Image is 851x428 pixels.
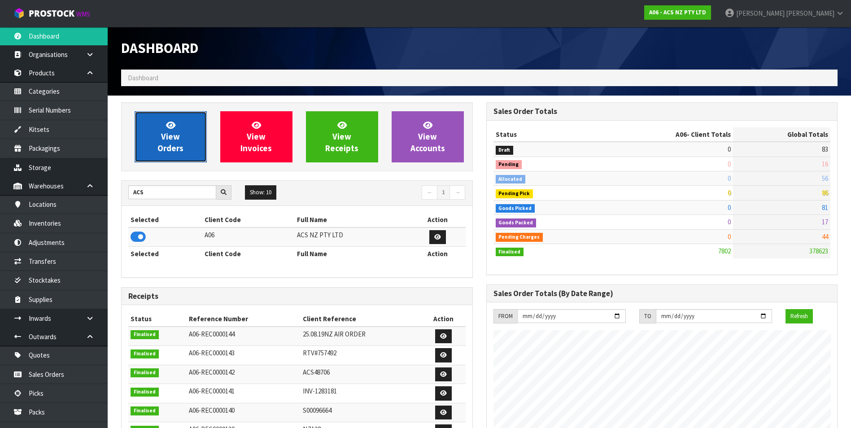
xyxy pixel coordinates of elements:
[450,185,465,200] a: →
[822,232,828,241] span: 44
[295,227,410,247] td: ACS NZ PTY LTD
[493,289,831,298] h3: Sales Order Totals (By Date Range)
[304,185,466,201] nav: Page navigation
[676,130,687,139] span: A06
[303,406,332,415] span: S00096664
[493,107,831,116] h3: Sales Order Totals
[303,330,366,338] span: 25.08.19NZ AIR ORDER
[128,247,202,261] th: Selected
[809,247,828,255] span: 378623
[135,111,207,162] a: ViewOrders
[496,160,522,169] span: Pending
[295,213,410,227] th: Full Name
[128,312,187,326] th: Status
[220,111,292,162] a: ViewInvoices
[131,349,159,358] span: Finalised
[496,204,535,213] span: Goods Picked
[189,387,235,395] span: A06-REC0000141
[131,388,159,397] span: Finalised
[303,387,337,395] span: INV-1283181
[187,312,301,326] th: Reference Number
[189,330,235,338] span: A06-REC0000144
[410,120,445,153] span: View Accounts
[325,120,358,153] span: View Receipts
[733,127,830,142] th: Global Totals
[822,188,828,197] span: 86
[822,203,828,212] span: 81
[728,188,731,197] span: 0
[202,247,295,261] th: Client Code
[728,203,731,212] span: 0
[496,248,524,257] span: Finalised
[131,406,159,415] span: Finalised
[392,111,464,162] a: ViewAccounts
[128,213,202,227] th: Selected
[121,39,198,57] span: Dashboard
[728,232,731,241] span: 0
[245,185,276,200] button: Show: 10
[131,330,159,339] span: Finalised
[718,247,731,255] span: 7802
[422,185,437,200] a: ←
[76,10,90,18] small: WMS
[189,368,235,376] span: A06-REC0000142
[493,309,517,323] div: FROM
[496,146,514,155] span: Draft
[496,218,537,227] span: Goods Packed
[822,160,828,168] span: 16
[301,312,421,326] th: Client Reference
[728,174,731,183] span: 0
[822,174,828,183] span: 56
[295,247,410,261] th: Full Name
[644,5,711,20] a: A06 - ACS NZ PTY LTD
[728,218,731,226] span: 0
[786,309,813,323] button: Refresh
[128,74,158,82] span: Dashboard
[306,111,378,162] a: ViewReceipts
[189,349,235,357] span: A06-REC0000143
[29,8,74,19] span: ProStock
[131,368,159,377] span: Finalised
[496,175,526,184] span: Allocated
[13,8,25,19] img: cube-alt.png
[202,227,295,247] td: A06
[202,213,295,227] th: Client Code
[786,9,834,17] span: [PERSON_NAME]
[128,185,216,199] input: Search clients
[736,9,785,17] span: [PERSON_NAME]
[410,213,466,227] th: Action
[437,185,450,200] a: 1
[128,292,466,301] h3: Receipts
[303,349,336,357] span: RTV#757492
[496,189,533,198] span: Pending Pick
[240,120,272,153] span: View Invoices
[493,127,605,142] th: Status
[421,312,466,326] th: Action
[822,218,828,226] span: 17
[728,160,731,168] span: 0
[822,145,828,153] span: 83
[157,120,183,153] span: View Orders
[605,127,733,142] th: - Client Totals
[728,145,731,153] span: 0
[189,406,235,415] span: A06-REC0000140
[496,233,543,242] span: Pending Charges
[410,247,466,261] th: Action
[649,9,706,16] strong: A06 - ACS NZ PTY LTD
[639,309,656,323] div: TO
[303,368,330,376] span: ACS48706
